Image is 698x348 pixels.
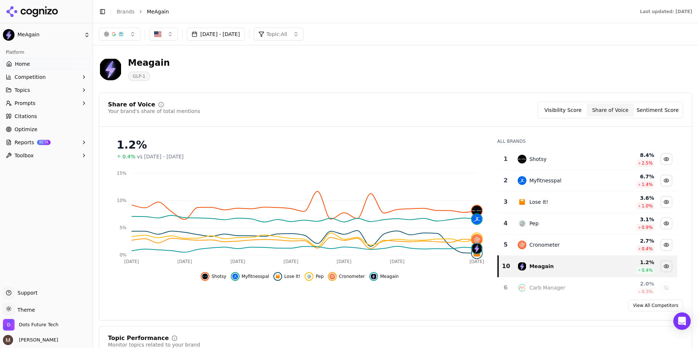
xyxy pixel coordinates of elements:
[3,335,58,345] button: Open user button
[390,259,405,264] tspan: [DATE]
[501,219,511,228] div: 4
[316,274,324,279] span: Pep
[337,259,352,264] tspan: [DATE]
[284,259,298,264] tspan: [DATE]
[642,203,653,209] span: 1.0 %
[642,160,653,166] span: 2.5 %
[498,149,677,170] tr: 1shotsyShotsy8.4%2.5%Hide shotsy data
[15,73,46,81] span: Competition
[642,182,653,187] span: 1.4 %
[154,31,161,38] img: United States
[661,218,672,229] button: Hide pep data
[16,337,58,343] span: [PERSON_NAME]
[607,280,654,287] div: 2.0 %
[137,153,184,160] span: vs [DATE] - [DATE]
[3,46,90,58] div: Platform
[242,274,269,279] span: Myfitnesspal
[15,152,34,159] span: Toolbox
[529,220,538,227] div: Pep
[231,272,269,281] button: Hide myfitnesspal data
[3,319,59,331] button: Open organization switcher
[472,248,482,258] img: lose it!
[661,196,672,208] button: Hide lose it! data
[642,289,653,295] span: 0.3 %
[17,32,81,38] span: MeAgain
[3,58,90,70] a: Home
[518,155,526,163] img: shotsy
[328,272,365,281] button: Hide cronometer data
[15,86,30,94] span: Topics
[497,138,677,144] div: All Brands
[128,57,170,69] div: Meagain
[661,153,672,165] button: Hide shotsy data
[529,198,548,206] div: Lose It!
[501,155,511,163] div: 1
[673,312,691,330] div: Open Intercom Messenger
[284,274,300,279] span: Lose It!
[529,177,561,184] div: Myfitnesspal
[3,150,90,161] button: Toolbox
[472,206,482,216] img: shotsy
[3,124,90,135] a: Optimize
[607,237,654,244] div: 2.7 %
[472,243,482,254] img: meagain
[498,234,677,256] tr: 5cronometerCronometer2.7%0.4%Hide cronometer data
[501,176,511,185] div: 2
[472,214,482,224] img: myfitnesspal
[117,9,135,15] a: Brands
[518,283,526,292] img: carb manager
[15,307,35,313] span: Theme
[472,235,482,245] img: cronometer
[607,194,654,202] div: 3.6 %
[3,84,90,96] button: Topics
[501,283,511,292] div: 6
[661,260,672,272] button: Hide meagain data
[661,175,672,186] button: Hide myfitnesspal data
[19,321,59,328] span: Dots Future Tech
[642,267,653,273] span: 0.4 %
[15,289,37,296] span: Support
[3,71,90,83] button: Competition
[469,259,484,264] tspan: [DATE]
[642,246,653,252] span: 0.4 %
[306,274,312,279] img: pep
[529,241,559,248] div: Cronometer
[498,256,677,277] tr: 10meagainMeagain1.2%0.4%Hide meagain data
[587,104,634,117] button: Share of Voice
[518,176,526,185] img: myfitnesspal
[472,233,482,243] img: pep
[201,272,226,281] button: Hide shotsy data
[498,191,677,213] tr: 3lose it!Lose It!3.6%1.0%Hide lose it! data
[232,274,238,279] img: myfitnesspal
[3,29,15,41] img: MeAgain
[628,300,683,311] a: View All Competitors
[108,108,200,115] div: Your brand's share of total mentions
[128,72,150,81] span: GLP-1
[329,274,335,279] img: cronometer
[518,262,526,271] img: meagain
[117,171,127,176] tspan: 15%
[498,170,677,191] tr: 2myfitnesspalMyfitnesspal6.7%1.4%Hide myfitnesspal data
[607,259,654,266] div: 1.2 %
[273,272,300,281] button: Hide lose it! data
[15,100,36,107] span: Prompts
[518,219,526,228] img: pep
[108,102,155,108] div: Share of Voice
[371,274,377,279] img: meagain
[3,137,90,148] button: ReportsBETA
[3,319,15,331] img: Dots Future Tech
[120,225,127,230] tspan: 5%
[147,8,169,15] span: MeAgain
[607,173,654,180] div: 6.7 %
[120,252,127,258] tspan: 0%
[202,274,208,279] img: shotsy
[607,151,654,159] div: 8.4 %
[3,110,90,122] a: Citations
[529,263,554,270] div: Meagain
[369,272,399,281] button: Hide meagain data
[661,239,672,251] button: Hide cronometer data
[642,224,653,230] span: 0.9 %
[37,140,51,145] span: BETA
[212,274,226,279] span: Shotsy
[230,259,245,264] tspan: [DATE]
